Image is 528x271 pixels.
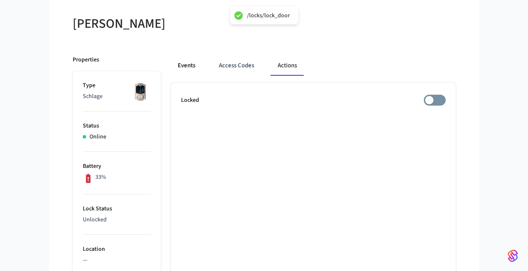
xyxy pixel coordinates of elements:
p: Battery [83,162,151,171]
p: Lock Status [83,205,151,213]
img: SeamLogoGradient.69752ec5.svg [508,249,518,263]
p: Locked [181,96,199,105]
p: Properties [73,56,99,64]
div: ant example [171,56,456,76]
p: Online [89,133,106,141]
button: Events [171,56,202,76]
h5: [PERSON_NAME] [73,15,259,32]
p: Type [83,81,151,90]
p: Schlage [83,92,151,101]
p: Location [83,245,151,254]
p: — [83,256,151,265]
button: Access Codes [212,56,261,76]
p: Status [83,122,151,130]
div: /locks/lock_door [247,12,290,19]
p: Unlocked [83,215,151,224]
img: Schlage Sense Smart Deadbolt with Camelot Trim, Front [130,81,151,102]
p: 33% [95,173,106,182]
button: Actions [271,56,304,76]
